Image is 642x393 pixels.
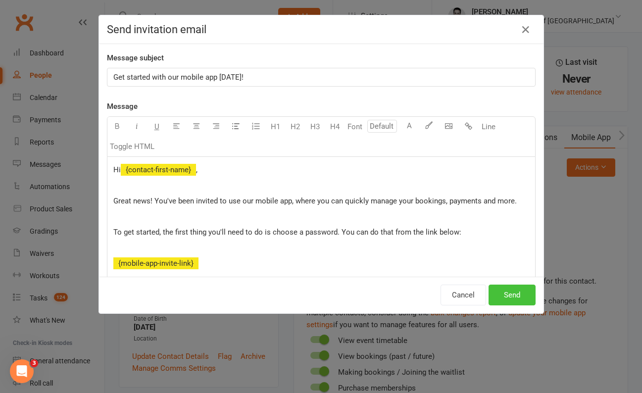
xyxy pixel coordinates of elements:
span: 3 [30,359,38,367]
h4: Send invitation email [107,23,536,36]
label: Message [107,100,138,112]
button: Font [345,117,365,137]
span: , [196,165,198,174]
button: H2 [286,117,305,137]
button: Close [518,22,534,38]
button: H1 [266,117,286,137]
iframe: Intercom live chat [10,359,34,383]
button: A [399,117,419,137]
input: Default [367,120,397,133]
button: Line [479,117,498,137]
button: Cancel [441,285,486,305]
button: Send [489,285,536,305]
span: To get started, the first thing you'll need to do is choose a password. You can do that from the ... [113,228,461,237]
span: U [154,122,159,131]
button: H3 [305,117,325,137]
span: Hi [113,165,121,174]
button: U [147,117,167,137]
label: Message subject [107,52,164,64]
button: Toggle HTML [107,137,157,156]
span: Great news! You've been invited to use our mobile app, where you can quickly manage your bookings... [113,196,517,205]
button: H4 [325,117,345,137]
span: Get started with our mobile app [DATE]! [113,73,244,82]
